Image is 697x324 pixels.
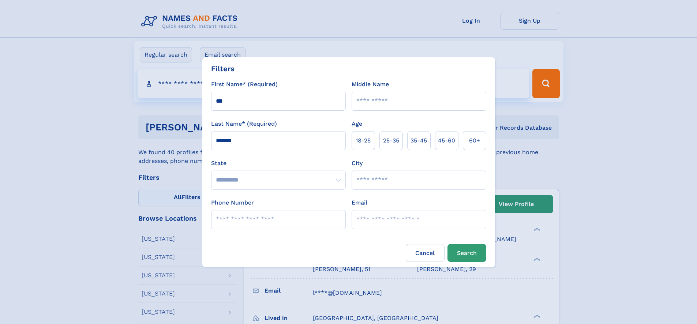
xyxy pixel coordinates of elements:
[211,159,346,168] label: State
[211,80,278,89] label: First Name* (Required)
[352,198,367,207] label: Email
[356,136,371,145] span: 18‑25
[383,136,399,145] span: 25‑35
[352,80,389,89] label: Middle Name
[211,119,277,128] label: Last Name* (Required)
[352,159,363,168] label: City
[406,244,445,262] label: Cancel
[447,244,486,262] button: Search
[469,136,480,145] span: 60+
[211,63,235,74] div: Filters
[438,136,455,145] span: 45‑60
[411,136,427,145] span: 35‑45
[211,198,254,207] label: Phone Number
[352,119,362,128] label: Age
